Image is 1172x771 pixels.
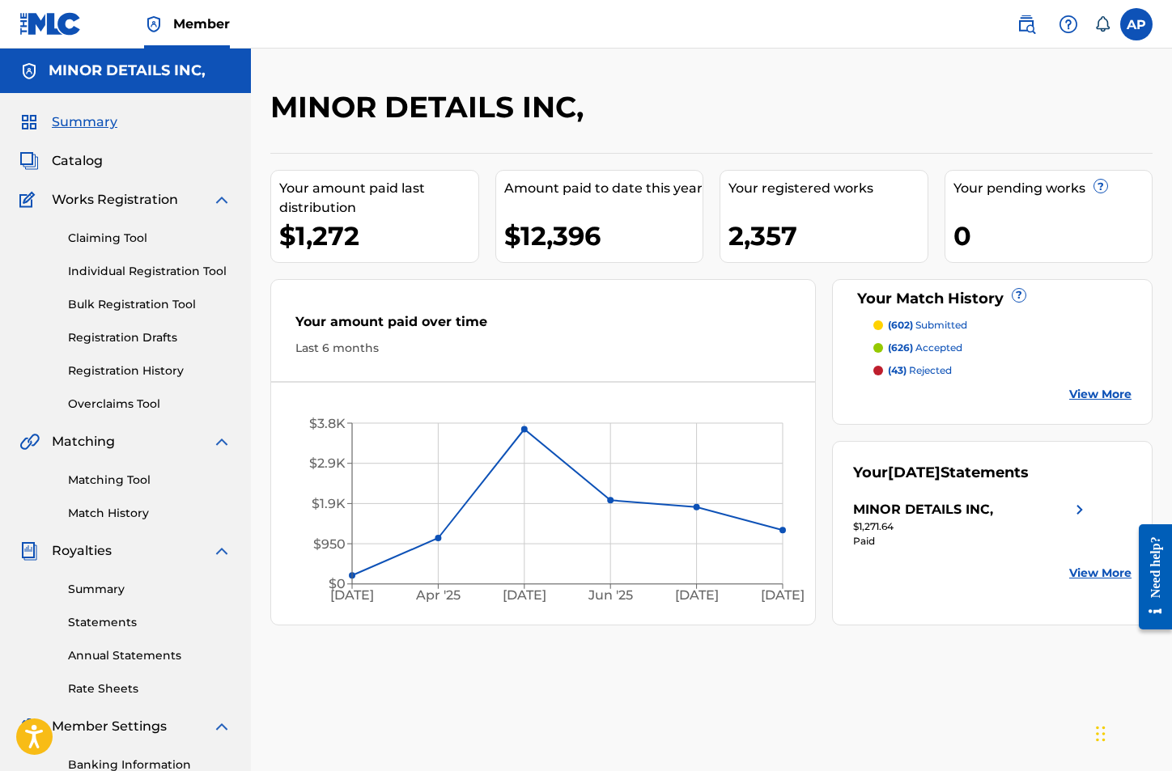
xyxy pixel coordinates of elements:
div: Your Match History [853,288,1132,310]
tspan: [DATE] [761,587,805,603]
img: Member Settings [19,717,39,736]
iframe: Chat Widget [1091,693,1172,771]
div: $1,272 [279,218,478,254]
p: rejected [888,363,952,378]
div: $1,271.64 [853,519,1090,534]
a: (602) submitted [873,318,1132,333]
a: SummarySummary [19,112,117,132]
p: submitted [888,318,967,333]
div: Amount paid to date this year [504,179,703,198]
div: Your amount paid last distribution [279,179,478,218]
div: User Menu [1120,8,1153,40]
span: [DATE] [888,464,941,481]
div: Notifications [1094,16,1110,32]
div: Your Statements [853,462,1029,484]
div: Drag [1096,710,1106,758]
a: Bulk Registration Tool [68,296,231,313]
a: (43) rejected [873,363,1132,378]
img: Matching [19,432,40,451]
tspan: [DATE] [330,587,374,603]
img: expand [212,541,231,561]
a: Overclaims Tool [68,396,231,413]
span: (626) [888,341,913,354]
img: Top Rightsholder [144,15,163,34]
img: Royalties [19,541,39,561]
img: MLC Logo [19,12,82,36]
tspan: [DATE] [503,587,546,603]
a: Individual Registration Tool [68,263,231,280]
div: $12,396 [504,218,703,254]
img: Accounts [19,61,39,81]
h5: MINOR DETAILS INC, [49,61,206,80]
a: Registration Drafts [68,329,231,346]
span: Royalties [52,541,112,561]
a: Statements [68,614,231,631]
span: (43) [888,364,907,376]
span: Summary [52,112,117,132]
tspan: $1.9K [312,496,346,511]
span: Member [173,15,230,33]
tspan: $2.9K [309,455,346,471]
img: search [1017,15,1036,34]
tspan: $950 [313,536,346,552]
img: Catalog [19,151,39,171]
a: MINOR DETAILS INC,right chevron icon$1,271.64Paid [853,500,1090,549]
a: Public Search [1010,8,1042,40]
tspan: [DATE] [674,587,718,603]
tspan: $0 [329,576,346,591]
tspan: $3.8K [309,416,346,431]
a: Match History [68,505,231,522]
img: Summary [19,112,39,132]
a: CatalogCatalog [19,151,103,171]
span: Works Registration [52,190,178,210]
span: ? [1094,180,1107,193]
a: (626) accepted [873,341,1132,355]
img: Works Registration [19,190,40,210]
img: expand [212,717,231,736]
a: Registration History [68,362,231,379]
div: Your pending works [953,179,1153,198]
div: Help [1052,8,1085,40]
img: right chevron icon [1070,500,1089,519]
a: View More [1069,565,1132,582]
div: Your registered works [728,179,928,198]
div: Last 6 months [295,340,791,357]
iframe: Resource Center [1127,512,1172,642]
tspan: Jun '25 [588,587,633,603]
a: Summary [68,581,231,598]
span: (602) [888,319,913,331]
span: ? [1013,289,1025,302]
div: Paid [853,534,1090,549]
p: accepted [888,341,962,355]
a: Annual Statements [68,647,231,664]
a: Rate Sheets [68,680,231,697]
div: Your amount paid over time [295,312,791,340]
h2: MINOR DETAILS INC, [270,89,592,125]
img: help [1059,15,1078,34]
span: Member Settings [52,717,167,736]
a: View More [1069,386,1132,403]
tspan: Apr '25 [415,587,461,603]
div: 0 [953,218,1153,254]
span: Catalog [52,151,103,171]
div: 2,357 [728,218,928,254]
span: Matching [52,432,115,451]
a: Matching Tool [68,472,231,489]
a: Claiming Tool [68,230,231,247]
div: MINOR DETAILS INC, [853,500,993,519]
img: expand [212,432,231,451]
img: expand [212,190,231,210]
